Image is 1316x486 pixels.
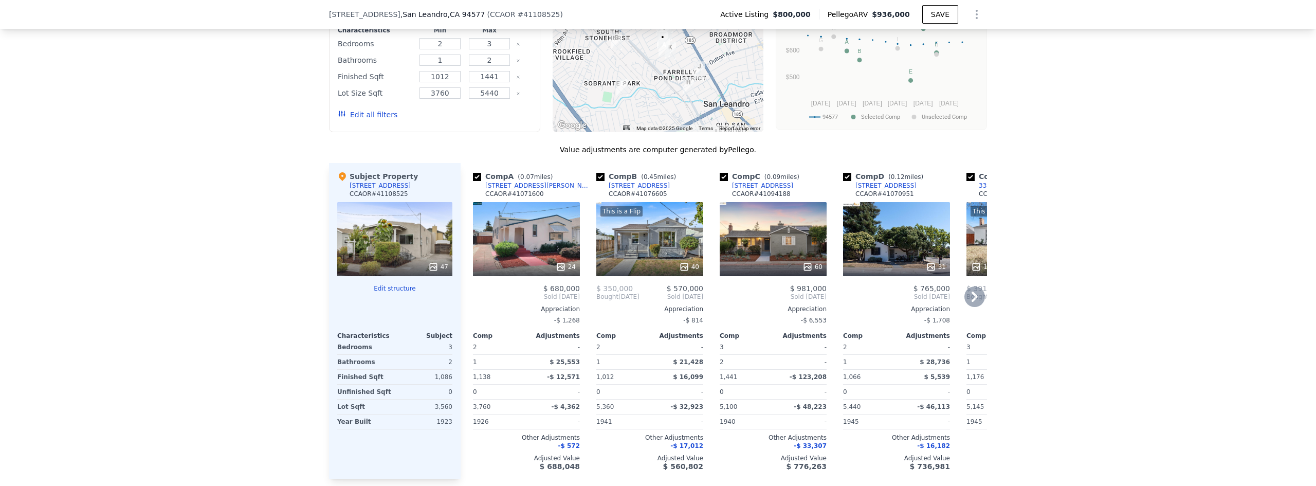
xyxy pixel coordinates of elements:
div: Appreciation [966,305,1073,313]
span: $ 570,000 [667,284,703,293]
span: $ 688,048 [540,462,580,471]
div: 1940 [720,415,771,429]
div: 3,560 [397,400,452,414]
text: I [897,36,899,42]
div: This is a Flip [971,206,1013,217]
div: Adjusted Value [843,454,950,462]
div: 2 [397,355,452,369]
div: Finished Sqft [337,370,393,384]
span: 1,176 [966,373,984,381]
text: G [819,37,824,43]
div: - [775,340,827,354]
span: -$ 48,223 [794,403,827,410]
div: [DATE] [596,293,639,301]
span: $ 21,428 [673,358,703,366]
div: 1 [473,355,524,369]
div: Appreciation [720,305,827,313]
div: Min [417,26,463,34]
img: Google [555,119,589,132]
span: -$ 16,182 [917,442,950,449]
div: Comp [843,332,897,340]
div: CCAOR # 41094188 [732,190,791,198]
span: Pellego ARV [828,9,872,20]
a: [STREET_ADDRESS] [720,182,793,190]
span: 0 [720,388,724,395]
span: 1,138 [473,373,490,381]
a: Terms [699,125,713,131]
div: Comp A [473,171,557,182]
div: Characteristics [337,332,395,340]
span: 0.09 [766,173,780,181]
span: 0 [596,388,600,395]
span: 0.07 [520,173,534,181]
div: ( ) [487,9,563,20]
div: 336 [PERSON_NAME] Dr [979,182,1053,190]
span: $ 680,000 [543,284,580,293]
span: , San Leandro [400,9,485,20]
div: CCAOR # 41108525 [350,190,408,198]
button: Clear [516,75,520,79]
div: Comp B [596,171,680,182]
div: - [775,385,827,399]
div: Comp E [966,171,1050,182]
span: ( miles) [884,173,927,181]
text: Unselected Comp [922,114,967,120]
span: $ 391,000 [966,284,1003,293]
div: 325 Belleview Dr [665,42,676,60]
div: Adjustments [526,332,580,340]
div: Comp [966,332,1020,340]
text: [DATE] [939,100,959,107]
div: [STREET_ADDRESS] [855,182,917,190]
span: Sold [DATE] [720,293,827,301]
span: 0 [473,388,477,395]
span: ( miles) [514,173,557,181]
span: -$ 33,307 [794,442,827,449]
div: 1945 [966,415,1018,429]
span: ( miles) [637,173,680,181]
text: 94577 [822,114,838,120]
span: 2 [473,344,477,351]
span: 5,100 [720,403,737,410]
span: $ 28,736 [920,358,950,366]
div: Comp C [720,171,803,182]
div: Other Adjustments [720,434,827,442]
span: Sold [DATE] [639,293,703,301]
div: 10709 Pearmain St [611,32,622,50]
div: Comp [720,332,773,340]
div: CCAOR # 41070951 [855,190,914,198]
span: $ 981,000 [790,284,827,293]
div: - [528,340,580,354]
a: [STREET_ADDRESS] [843,182,917,190]
div: Appreciation [843,305,950,313]
text: J [935,42,938,48]
span: -$ 17,012 [670,442,703,449]
span: 1,441 [720,373,737,381]
div: 31 [926,262,946,272]
div: - [652,385,703,399]
div: - [899,340,950,354]
a: 336 [PERSON_NAME] Dr [966,182,1053,190]
span: Sold [DATE] [843,293,950,301]
div: Appreciation [596,305,703,313]
span: $ 5,539 [924,373,950,381]
div: - [899,385,950,399]
div: Lot Sqft [337,400,393,414]
span: -$ 6,553 [801,317,827,324]
div: 336 Catron Dr [616,79,628,96]
a: Open this area in Google Maps (opens a new window) [555,119,589,132]
div: Adjustments [650,332,703,340]
span: [STREET_ADDRESS] [329,9,400,20]
div: 1 [843,355,894,369]
div: - [652,415,703,429]
div: 2 [720,355,771,369]
span: -$ 12,571 [547,373,580,381]
div: 214 Peralta Ave [693,61,705,79]
div: Appreciation [473,305,580,313]
div: 1926 [473,415,524,429]
text: [DATE] [811,100,831,107]
div: 3 [397,340,452,354]
div: [STREET_ADDRESS] [609,182,670,190]
div: Finished Sqft [338,69,413,84]
text: A [845,39,849,45]
div: - [899,415,950,429]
